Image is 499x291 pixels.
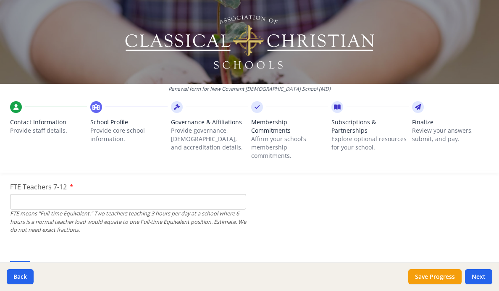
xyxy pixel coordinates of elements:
[251,118,328,135] span: Membership Commitments
[331,118,408,135] span: Subscriptions & Partnerships
[412,126,489,143] p: Review your answers, submit, and pay.
[7,269,34,284] button: Back
[331,135,408,152] p: Explore optional resources for your school.
[124,13,376,71] img: Logo
[171,126,248,152] p: Provide governance, [DEMOGRAPHIC_DATA], and accreditation details.
[171,118,248,126] span: Governance & Affiliations
[10,118,87,126] span: Contact Information
[408,269,462,284] button: Save Progress
[412,118,489,126] span: Finalize
[251,135,328,160] p: Affirm your school’s membership commitments.
[10,126,87,135] p: Provide staff details.
[90,126,167,143] p: Provide core school information.
[90,118,167,126] span: School Profile
[10,210,246,234] div: FTE means "Full-time Equivalent." Two teachers teaching 3 hours per day at a school where 6 hours...
[465,269,492,284] button: Next
[10,182,67,191] span: FTE Teachers 7-12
